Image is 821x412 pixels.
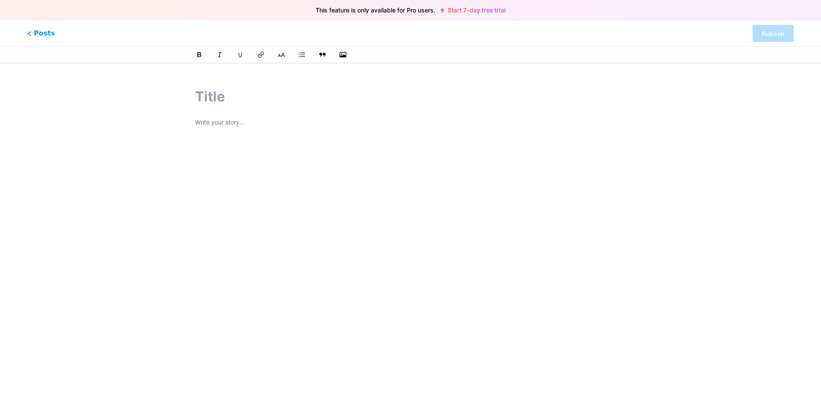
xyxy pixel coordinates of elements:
[27,28,55,39] span: Posts
[440,7,506,14] a: Start 7-day free trial
[316,4,435,16] span: This feature is only available for Pro users.
[762,30,785,37] span: Publish
[195,86,626,107] input: Title
[753,25,794,42] button: Publish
